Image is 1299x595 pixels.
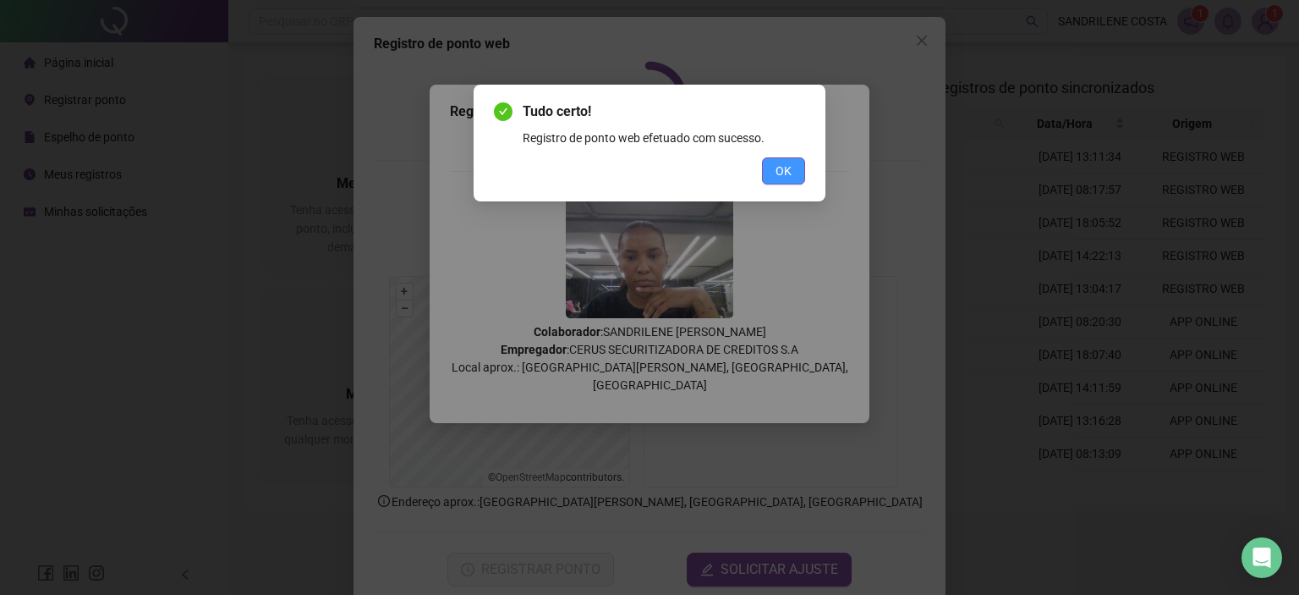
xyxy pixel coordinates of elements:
[494,102,512,121] span: check-circle
[523,129,805,147] div: Registro de ponto web efetuado com sucesso.
[762,157,805,185] button: OK
[523,102,805,122] span: Tudo certo!
[1241,537,1282,578] div: Open Intercom Messenger
[776,162,792,180] span: OK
